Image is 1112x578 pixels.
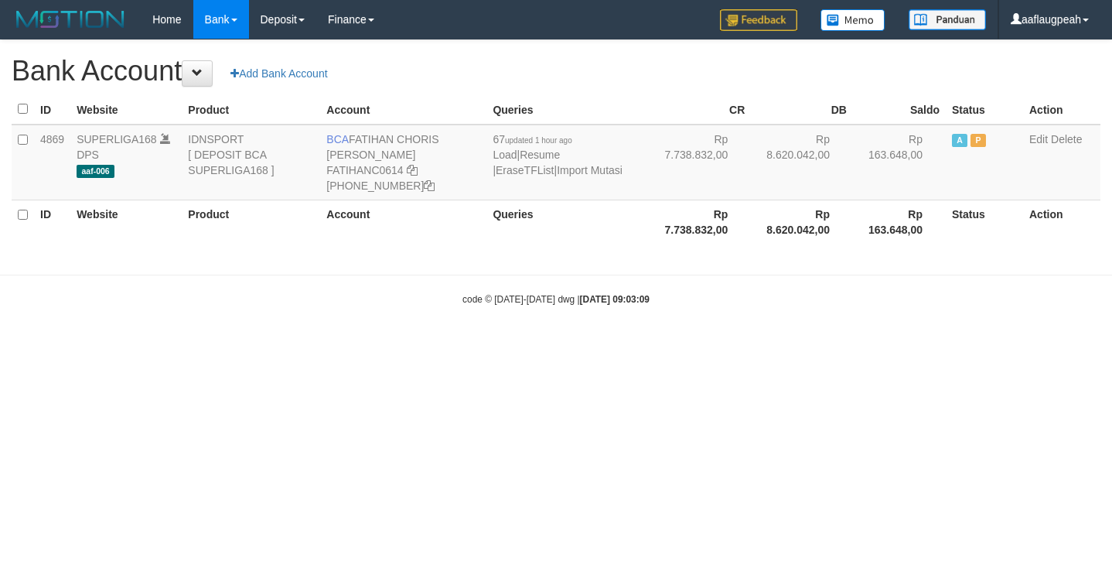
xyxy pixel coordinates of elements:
[751,125,853,200] td: Rp 8.620.042,00
[462,294,650,305] small: code © [DATE]-[DATE] dwg |
[182,200,320,244] th: Product
[320,125,486,200] td: FATIHAN CHORIS [PERSON_NAME] [PHONE_NUMBER]
[70,94,182,125] th: Website
[505,136,572,145] span: updated 1 hour ago
[650,200,752,244] th: Rp 7.738.832,00
[182,94,320,125] th: Product
[557,164,623,176] a: Import Mutasi
[493,133,571,145] span: 67
[580,294,650,305] strong: [DATE] 09:03:09
[853,94,946,125] th: Saldo
[493,149,517,161] a: Load
[946,94,1023,125] th: Status
[77,133,157,145] a: SUPERLIGA168
[493,133,623,176] span: | | |
[496,164,554,176] a: EraseTFList
[751,200,853,244] th: Rp 8.620.042,00
[34,125,70,200] td: 4869
[820,9,885,31] img: Button%20Memo.svg
[970,134,986,147] span: Paused
[182,125,320,200] td: IDNSPORT [ DEPOSIT BCA SUPERLIGA168 ]
[326,164,403,176] a: FATIHANC0614
[720,9,797,31] img: Feedback.jpg
[1023,94,1100,125] th: Action
[853,200,946,244] th: Rp 163.648,00
[650,94,752,125] th: CR
[1023,200,1100,244] th: Action
[853,125,946,200] td: Rp 163.648,00
[12,8,129,31] img: MOTION_logo.png
[220,60,337,87] a: Add Bank Account
[946,200,1023,244] th: Status
[1051,133,1082,145] a: Delete
[486,94,649,125] th: Queries
[77,165,114,178] span: aaf-006
[952,134,967,147] span: Active
[12,56,1100,87] h1: Bank Account
[520,149,560,161] a: Resume
[326,133,349,145] span: BCA
[751,94,853,125] th: DB
[34,94,70,125] th: ID
[320,200,486,244] th: Account
[320,94,486,125] th: Account
[34,200,70,244] th: ID
[909,9,986,30] img: panduan.png
[70,125,182,200] td: DPS
[486,200,649,244] th: Queries
[70,200,182,244] th: Website
[1029,133,1048,145] a: Edit
[650,125,752,200] td: Rp 7.738.832,00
